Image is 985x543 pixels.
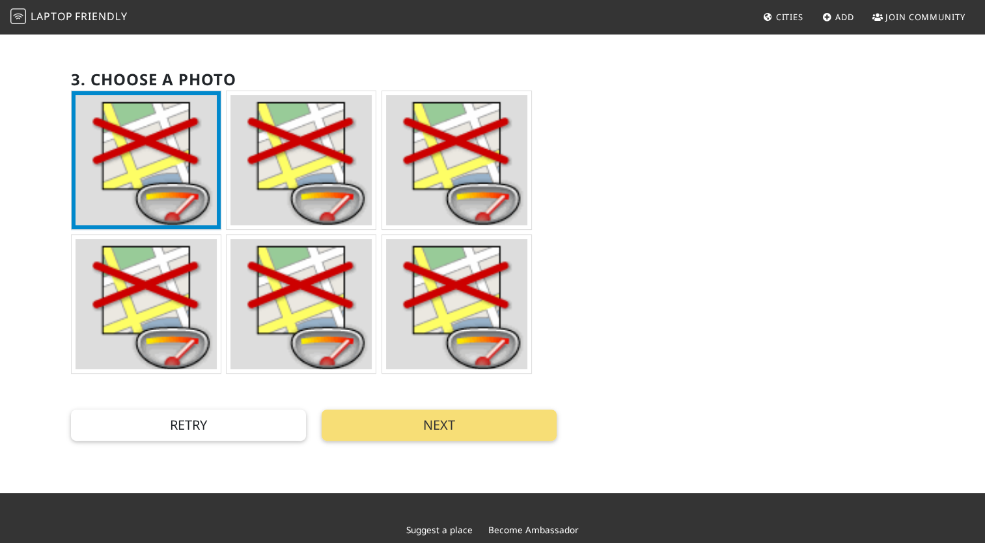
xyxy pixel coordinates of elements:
img: PhotoService.GetPhoto [230,95,372,225]
span: Add [835,11,854,23]
a: Become Ambassador [488,523,579,536]
img: PhotoService.GetPhoto [76,239,217,369]
span: Join Community [885,11,965,23]
img: PhotoService.GetPhoto [230,239,372,369]
a: Join Community [867,5,971,29]
a: Add [817,5,859,29]
a: LaptopFriendly LaptopFriendly [10,6,128,29]
img: PhotoService.GetPhoto [386,95,527,225]
a: Cities [758,5,809,29]
span: Friendly [75,9,127,23]
span: Cities [776,11,803,23]
img: PhotoService.GetPhoto [386,239,527,369]
img: PhotoService.GetPhoto [76,95,217,225]
h2: 3. Choose a photo [71,70,236,89]
span: Laptop [31,9,73,23]
img: LaptopFriendly [10,8,26,24]
button: Next [322,410,557,441]
button: Retry [71,410,306,441]
a: Suggest a place [406,523,473,536]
